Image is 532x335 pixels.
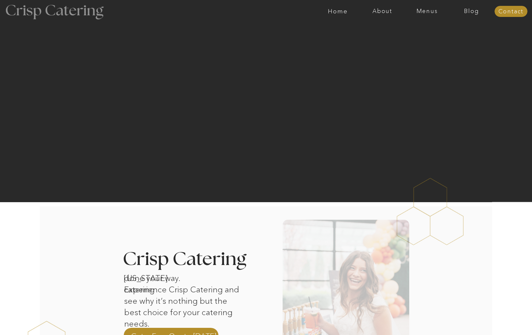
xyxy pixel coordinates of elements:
[405,8,449,15] a: Menus
[315,8,360,15] a: Home
[124,272,243,314] p: done your way. Experience Crisp Catering and see why it’s nothing but the best choice for your ca...
[449,8,494,15] a: Blog
[123,250,263,269] h3: Crisp Catering
[495,8,527,15] a: Contact
[124,272,191,281] h1: [US_STATE] catering
[360,8,405,15] a: About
